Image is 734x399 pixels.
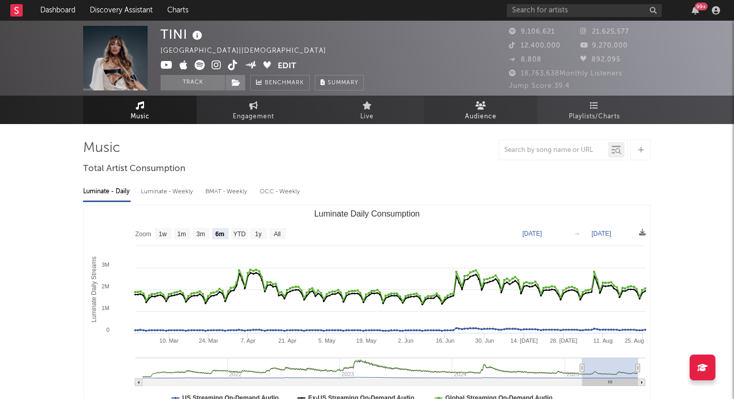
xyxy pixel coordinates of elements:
[315,75,364,90] button: Summary
[509,42,561,49] span: 12,400,000
[509,56,541,63] span: 8,808
[580,56,620,63] span: 892,095
[233,231,246,238] text: YTD
[250,75,310,90] a: Benchmark
[260,183,301,201] div: OCC - Weekly
[580,28,629,35] span: 21,625,577
[255,231,262,238] text: 1y
[265,77,304,89] span: Benchmark
[692,6,699,14] button: 99+
[510,337,538,344] text: 14. [DATE]
[215,231,224,238] text: 6m
[593,337,612,344] text: 11. Aug
[318,337,336,344] text: 5. May
[102,262,109,268] text: 3M
[537,96,651,124] a: Playlists/Charts
[569,111,620,123] span: Playlists/Charts
[509,83,570,89] span: Jump Score: 39.4
[159,231,167,238] text: 1w
[550,337,577,344] text: 28. [DATE]
[161,45,338,57] div: [GEOGRAPHIC_DATA] | [DEMOGRAPHIC_DATA]
[465,111,497,123] span: Audience
[278,60,296,73] button: Edit
[509,70,623,77] span: 18,763,638 Monthly Listeners
[356,337,377,344] text: 19. May
[499,146,608,155] input: Search by song name or URL
[314,209,420,218] text: Luminate Daily Consumption
[102,283,109,289] text: 2M
[424,96,537,124] a: Audience
[83,96,197,124] a: Music
[507,4,662,17] input: Search for artists
[328,80,358,86] span: Summary
[199,337,218,344] text: 24. Mar
[135,231,151,238] text: Zoom
[522,230,542,237] text: [DATE]
[83,183,131,201] div: Luminate - Daily
[233,111,274,123] span: Engagement
[83,163,185,175] span: Total Artist Consumption
[102,305,109,311] text: 1M
[141,183,195,201] div: Luminate - Weekly
[475,337,494,344] text: 30. Jun
[90,256,98,322] text: Luminate Daily Streams
[398,337,413,344] text: 2. Jun
[274,231,280,238] text: All
[161,26,205,43] div: TINI
[205,183,249,201] div: BMAT - Weekly
[310,96,424,124] a: Live
[580,42,628,49] span: 9,270,000
[159,337,179,344] text: 10. Mar
[574,230,580,237] text: →
[360,111,374,123] span: Live
[161,75,225,90] button: Track
[241,337,256,344] text: 7. Apr
[278,337,296,344] text: 21. Apr
[625,337,644,344] text: 25. Aug
[178,231,186,238] text: 1m
[509,28,555,35] span: 9,106,621
[592,230,611,237] text: [DATE]
[106,327,109,333] text: 0
[131,111,150,123] span: Music
[436,337,454,344] text: 16. Jun
[695,3,708,10] div: 99 +
[197,96,310,124] a: Engagement
[197,231,205,238] text: 3m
